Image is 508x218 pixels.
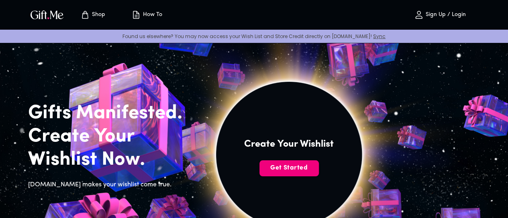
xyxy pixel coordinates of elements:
[28,102,195,125] h2: Gifts Manifested.
[6,33,502,40] p: Found us elsewhere? You may now access your Wish List and Store Credit directly on [DOMAIN_NAME]!
[141,12,162,18] p: How To
[71,2,115,28] button: Store page
[244,138,334,151] h4: Create Your Wishlist
[28,148,195,172] h2: Wishlist Now.
[28,180,195,190] h6: [DOMAIN_NAME] makes your wishlist come true.
[373,33,386,40] a: Sync
[28,10,66,20] button: GiftMe Logo
[424,12,466,18] p: Sign Up / Login
[90,12,105,18] p: Shop
[400,2,480,28] button: Sign Up / Login
[124,2,169,28] button: How To
[29,9,65,20] img: GiftMe Logo
[28,125,195,148] h2: Create Your
[131,10,141,20] img: how-to.svg
[259,160,319,176] button: Get Started
[259,163,319,172] span: Get Started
